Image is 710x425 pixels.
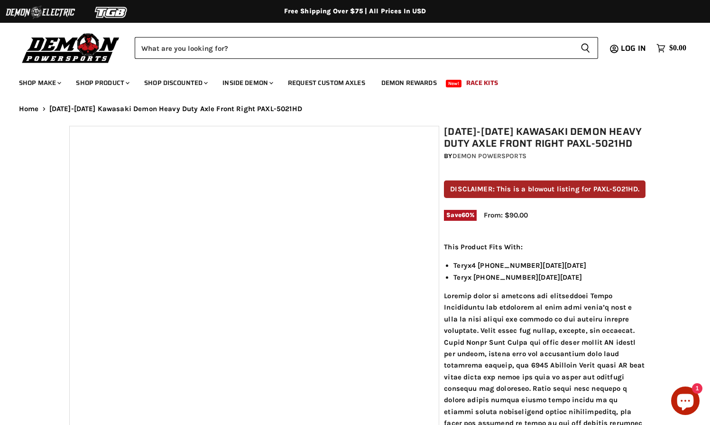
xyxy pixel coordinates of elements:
span: 60 [461,211,470,218]
a: Demon Rewards [374,73,444,93]
span: $0.00 [669,44,686,53]
a: Shop Discounted [137,73,213,93]
p: This Product Fits With: [444,241,645,253]
span: From: $90.00 [484,211,528,219]
ul: Main menu [12,69,684,93]
a: Shop Product [69,73,135,93]
form: Product [135,37,598,59]
a: Shop Make [12,73,67,93]
div: by [444,151,645,161]
inbox-online-store-chat: Shopify online store chat [668,387,702,417]
h1: [DATE]-[DATE] Kawasaki Demon Heavy Duty Axle Front Right PAXL-5021HD [444,126,645,150]
a: Race Kits [459,73,505,93]
button: Search [573,37,598,59]
a: Inside Demon [215,73,279,93]
span: New! [446,80,462,87]
li: Teryx4 [PHONE_NUMBER][DATE][DATE] [453,260,645,271]
span: Log in [621,42,646,54]
input: Search [135,37,573,59]
a: Request Custom Axles [281,73,372,93]
a: Home [19,105,39,113]
img: Demon Powersports [19,31,123,65]
li: Teryx [PHONE_NUMBER][DATE][DATE] [453,272,645,283]
img: TGB Logo 2 [76,3,147,21]
span: Save % [444,210,477,220]
a: Log in [617,44,652,53]
a: $0.00 [652,41,691,55]
p: DISCLAIMER: This is a blowout listing for PAXL-5021HD. [444,180,645,198]
img: Demon Electric Logo 2 [5,3,76,21]
a: Demon Powersports [452,152,526,160]
span: [DATE]-[DATE] Kawasaki Demon Heavy Duty Axle Front Right PAXL-5021HD [49,105,302,113]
